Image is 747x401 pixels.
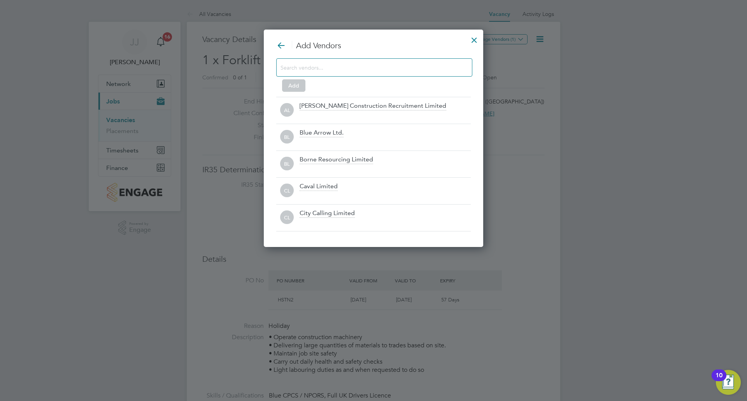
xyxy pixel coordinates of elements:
span: AL [280,103,294,117]
div: [PERSON_NAME] Construction Recruitment Limited [300,102,446,110]
div: City Calling Limited [300,209,355,218]
button: Open Resource Center, 10 new notifications [716,370,741,395]
span: CL [280,211,294,224]
span: BL [280,130,294,144]
span: BL [280,157,294,171]
h3: Add Vendors [276,40,471,51]
div: Blue Arrow Ltd. [300,129,344,137]
span: CL [280,184,294,198]
button: Add [282,79,305,92]
div: Borne Resourcing Limited [300,156,373,164]
div: Caval Limited [300,182,338,191]
div: 10 [715,375,722,385]
input: Search vendors... [281,62,456,72]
